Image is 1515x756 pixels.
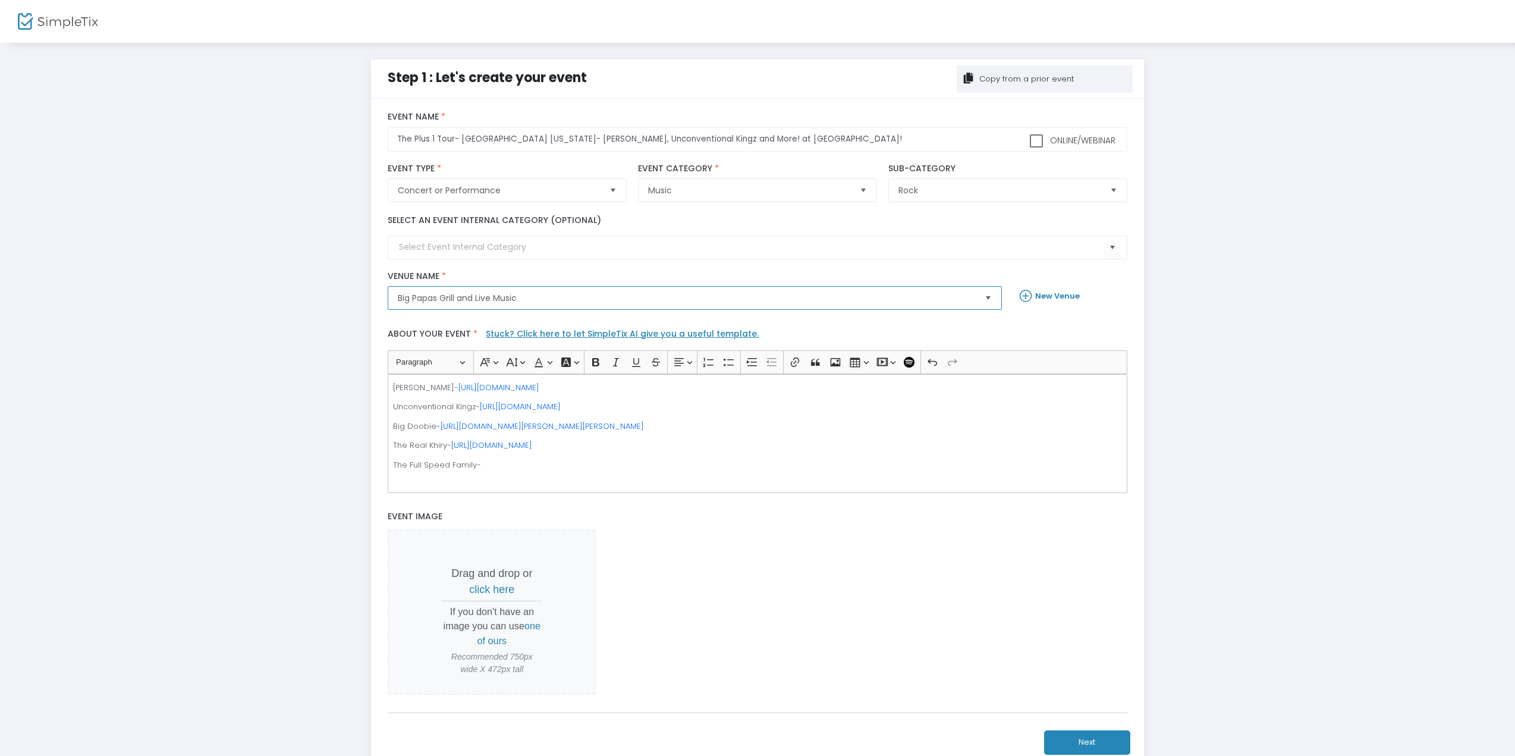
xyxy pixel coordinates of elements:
[442,604,541,648] p: If you don't have an image you can use
[388,68,587,87] span: Step 1 : Let's create your event
[1048,134,1115,146] span: Online/Webinar
[980,287,997,309] button: Select
[477,620,541,645] span: one of ours
[382,322,1133,350] label: About your event
[442,566,541,598] p: Drag and drop or
[388,350,1127,374] div: Editor toolbar
[388,112,1127,123] label: Event Name
[398,292,975,304] span: Big Papas Grill and Live Music
[1104,236,1121,260] button: Select
[442,651,541,676] span: Recommended 750px wide X 472px tall
[393,382,1122,394] p: [PERSON_NAME]-
[648,184,850,196] span: Music
[486,328,759,340] a: Stuck? Click here to let SimpleTix AI give you a useful template.
[393,421,1122,432] p: Big Doobie-
[388,127,1127,152] input: What would you like to call your Event?
[469,584,514,595] span: click here
[451,440,532,451] a: [URL][DOMAIN_NAME]
[441,421,644,432] a: [URL][DOMAIN_NAME][PERSON_NAME][PERSON_NAME]
[398,184,599,196] span: Concert or Performance
[393,459,1122,471] p: The Full Speed Family-
[458,382,539,393] a: [URL][DOMAIN_NAME]
[391,353,471,371] button: Paragraph
[393,401,1122,413] p: Unconventional Kingz-
[388,510,442,522] span: Event Image
[1035,290,1080,302] b: New Venue
[388,374,1127,493] div: Rich Text Editor, main
[1044,730,1130,755] button: Next
[1105,179,1122,202] button: Select
[388,214,601,227] label: Select an event internal category (optional)
[388,164,626,174] label: Event Type
[605,179,621,202] button: Select
[480,401,561,412] a: [URL][DOMAIN_NAME]
[399,241,1104,253] input: Select Event Internal Category
[393,440,1122,451] p: The Real Khiry-
[898,184,1100,196] span: Rock
[977,73,1074,85] div: Copy from a prior event
[638,164,876,174] label: Event Category
[396,355,458,369] span: Paragraph
[855,179,872,202] button: Select
[888,164,1127,174] label: Sub-Category
[388,271,1002,282] label: Venue Name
